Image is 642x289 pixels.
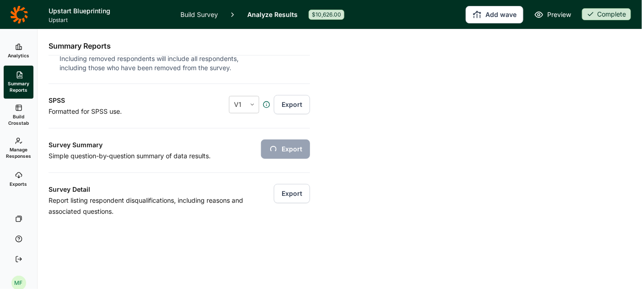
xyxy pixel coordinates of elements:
div: $10,626.00 [309,10,344,20]
p: Report listing respondent disqualifications, including reasons and associated questions. [49,195,253,217]
span: Analytics [8,52,29,59]
a: Manage Responses [4,132,33,165]
a: Build Crosstab [4,99,33,132]
a: Preview [534,9,571,20]
span: Manage Responses [6,146,31,159]
div: Including removed respondents will include all respondents, including those who have been removed... [60,54,242,72]
button: Export [261,139,310,159]
p: Formatted for SPSS use. [49,106,180,117]
h3: Survey Summary [49,139,253,150]
a: Exports [4,165,33,194]
button: Export [274,95,310,114]
a: Analytics [4,36,33,66]
div: Complete [582,8,631,20]
h2: Summary Reports [49,40,111,51]
span: Summary Reports [7,80,30,93]
a: Summary Reports [4,66,33,99]
button: Add wave [466,6,523,23]
h1: Upstart Blueprinting [49,6,169,17]
button: Export [274,184,310,203]
span: Upstart [49,17,169,24]
span: Preview [547,9,571,20]
h3: Survey Detail [49,184,253,195]
button: Complete [582,8,631,21]
p: Simple question-by-question summary of data results. [49,150,253,161]
span: Exports [10,181,27,187]
h3: SPSS [49,95,180,106]
span: Build Crosstab [7,113,30,126]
